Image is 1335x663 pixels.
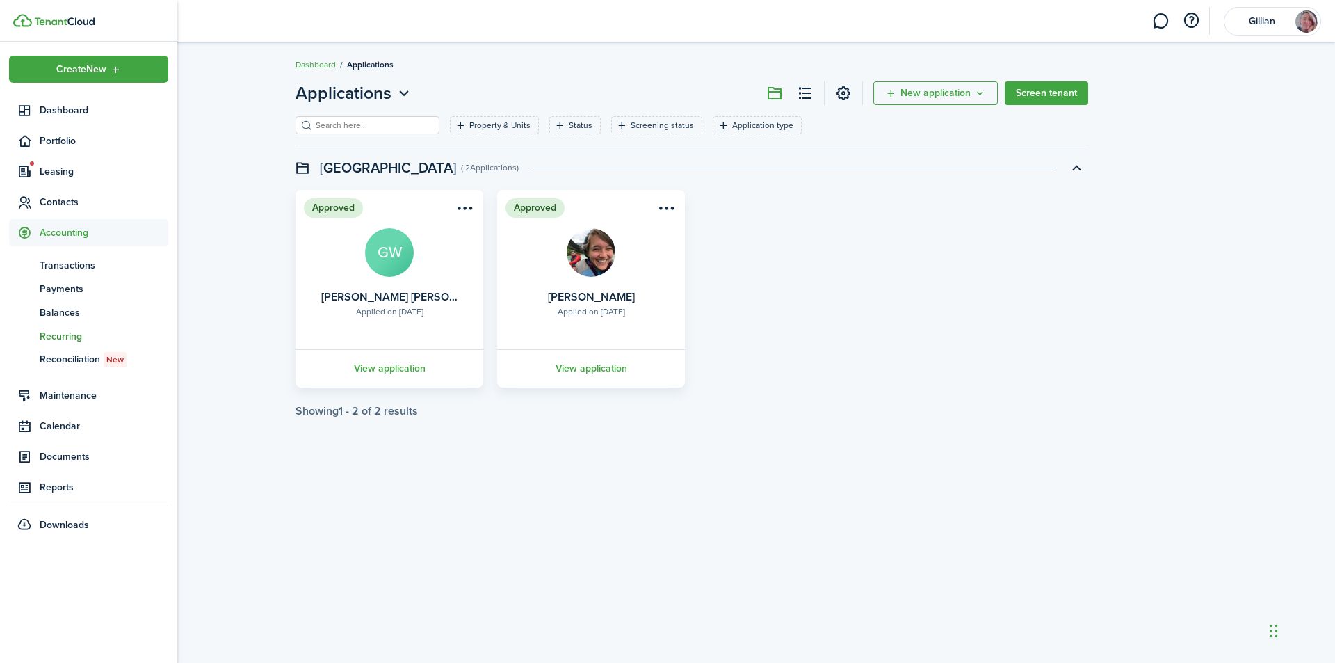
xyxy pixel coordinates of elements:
span: Balances [40,305,168,320]
filter-tag-label: Screening status [631,119,694,131]
span: Leasing [40,164,168,179]
swimlane-title: [GEOGRAPHIC_DATA] [320,157,456,178]
span: Accounting [40,225,168,240]
a: View application [495,349,687,388]
swimlane-subtitle: ( 2 Applications ) [461,161,519,174]
span: Create New [56,65,106,74]
button: Toggle accordion [1065,156,1088,179]
button: Open menu [654,201,677,220]
div: Applied on [DATE] [558,305,625,318]
button: Open resource center [1179,9,1203,33]
img: Margaret Elizabeth Mealy [567,228,615,277]
span: Applications [347,58,394,71]
span: Documents [40,449,168,464]
a: Screen tenant [1005,81,1088,105]
card-title: [PERSON_NAME] [548,291,635,303]
status: Approved [505,198,565,218]
filter-tag-label: Application type [732,119,793,131]
img: Gillian [1295,10,1318,33]
button: Open menu [296,81,413,106]
a: Recurring [9,324,168,348]
span: Downloads [40,518,89,532]
span: Applications [296,81,391,106]
span: Calendar [40,419,168,433]
filter-tag: Open filter [713,116,802,134]
span: Maintenance [40,388,168,403]
span: Payments [40,282,168,296]
img: TenantCloud [13,14,32,27]
a: Balances [9,301,168,324]
input: Search here... [312,119,435,132]
span: Reconciliation [40,352,168,367]
a: Payments [9,277,168,301]
filter-tag-label: Status [569,119,592,131]
span: Portfolio [40,134,168,148]
button: Applications [296,81,413,106]
span: New application [900,88,971,98]
div: Showing results [296,405,418,417]
button: Open menu [9,56,168,83]
span: Gillian [1234,17,1290,26]
card-title: [PERSON_NAME] [PERSON_NAME] [321,291,458,303]
a: Reports [9,474,168,501]
filter-tag: Open filter [450,116,539,134]
span: Recurring [40,329,168,344]
span: Reports [40,480,168,495]
button: New application [873,81,998,105]
div: Drag [1270,610,1278,652]
button: Open menu [453,201,475,220]
span: Transactions [40,258,168,273]
span: New [106,353,124,366]
application-list-swimlane-item: Toggle accordion [296,190,1088,417]
a: Dashboard [9,97,168,124]
iframe: Chat Widget [1103,513,1335,663]
filter-tag: Open filter [611,116,702,134]
img: TenantCloud [34,17,95,26]
div: Applied on [DATE] [356,305,423,318]
a: View application [293,349,485,388]
a: ReconciliationNew [9,348,168,372]
a: Messaging [1147,3,1174,39]
a: Transactions [9,253,168,277]
a: Dashboard [296,58,336,71]
avatar-text: GW [365,228,414,277]
span: Contacts [40,195,168,209]
span: Dashboard [40,103,168,118]
filter-tag-label: Property & Units [469,119,531,131]
status: Approved [304,198,363,218]
button: Open menu [873,81,998,105]
filter-tag: Open filter [549,116,601,134]
pagination-page-total: 1 - 2 of 2 [339,403,381,419]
